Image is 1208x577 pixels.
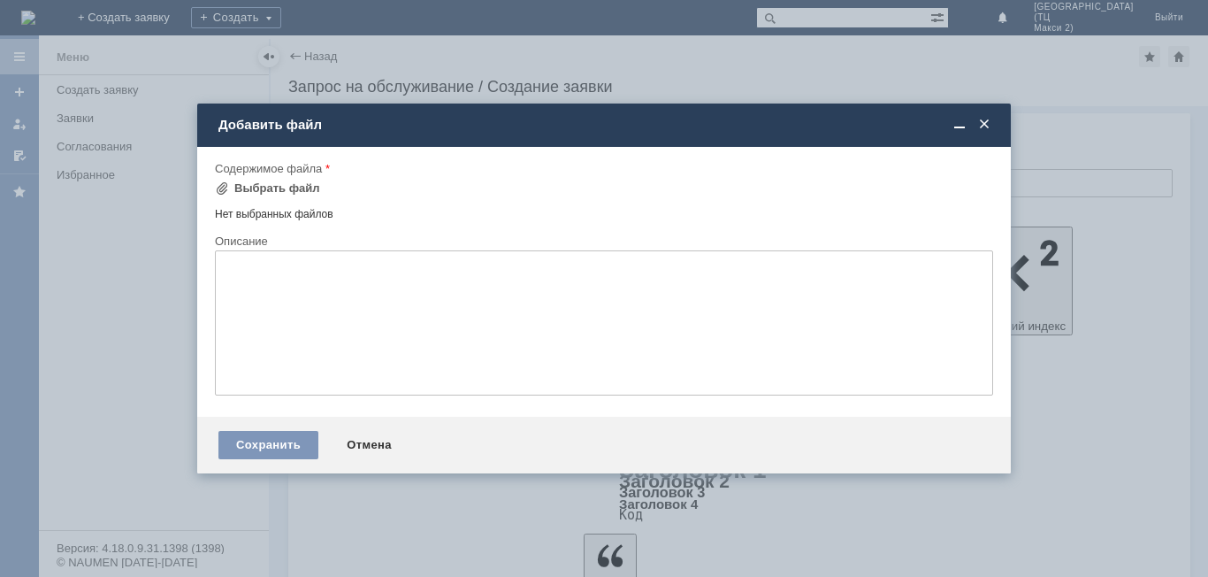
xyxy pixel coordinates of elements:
div: Добрый вечер, прошу удалить отложенный чек в файле, спасибо. [7,7,258,35]
div: Содержимое файла [215,163,990,174]
div: Описание [215,235,990,247]
span: Свернуть (Ctrl + M) [951,117,968,133]
div: Нет выбранных файлов [215,201,993,221]
div: Добавить файл [218,117,993,133]
div: Выбрать файл [234,181,320,196]
span: Закрыть [975,117,993,133]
